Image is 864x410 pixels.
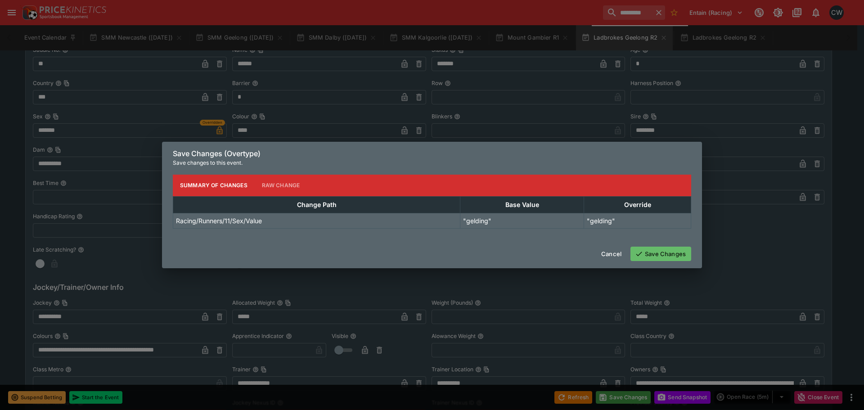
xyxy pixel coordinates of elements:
[460,213,584,228] td: "gelding"
[173,175,255,196] button: Summary of Changes
[584,196,691,213] th: Override
[255,175,307,196] button: Raw Change
[173,196,460,213] th: Change Path
[630,247,691,261] button: Save Changes
[596,247,627,261] button: Cancel
[176,216,262,225] p: Racing/Runners/11/Sex/Value
[173,149,691,158] h6: Save Changes (Overtype)
[460,196,584,213] th: Base Value
[584,213,691,228] td: "gelding"
[173,158,691,167] p: Save changes to this event.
